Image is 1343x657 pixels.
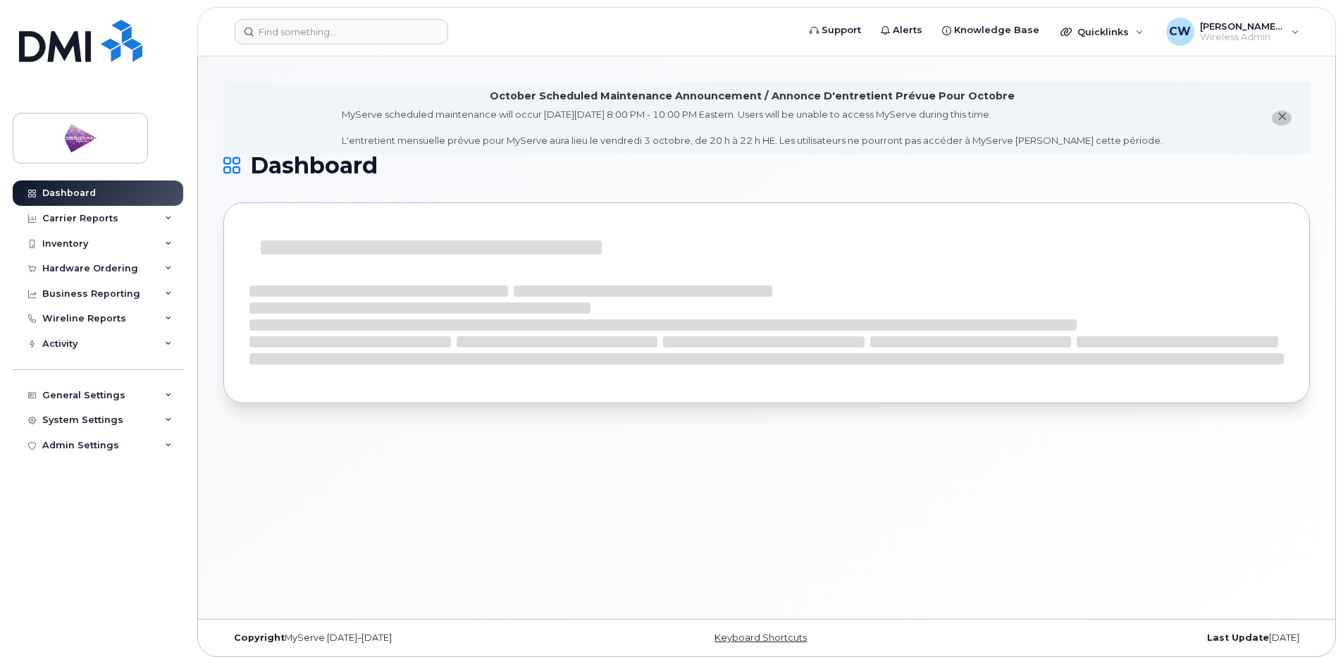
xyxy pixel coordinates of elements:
div: [DATE] [948,632,1310,644]
span: Dashboard [250,155,378,176]
button: close notification [1272,111,1292,125]
div: October Scheduled Maintenance Announcement / Annonce D'entretient Prévue Pour Octobre [490,89,1015,104]
strong: Copyright [234,632,285,643]
a: Keyboard Shortcuts [714,632,807,643]
div: MyServe [DATE]–[DATE] [223,632,586,644]
div: MyServe scheduled maintenance will occur [DATE][DATE] 8:00 PM - 10:00 PM Eastern. Users will be u... [342,108,1163,147]
strong: Last Update [1207,632,1269,643]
